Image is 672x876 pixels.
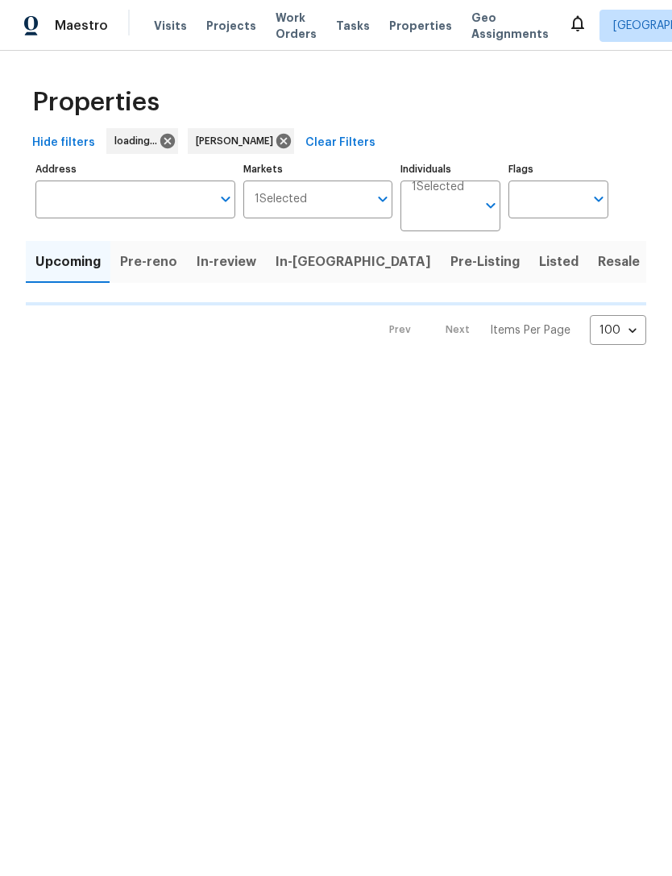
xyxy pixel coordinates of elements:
[214,188,237,210] button: Open
[598,251,640,273] span: Resale
[35,251,101,273] span: Upcoming
[154,18,187,34] span: Visits
[590,309,646,351] div: 100
[35,164,235,174] label: Address
[55,18,108,34] span: Maestro
[587,188,610,210] button: Open
[120,251,177,273] span: Pre-reno
[196,133,280,149] span: [PERSON_NAME]
[471,10,549,42] span: Geo Assignments
[450,251,520,273] span: Pre-Listing
[305,133,375,153] span: Clear Filters
[255,193,307,206] span: 1 Selected
[114,133,164,149] span: loading...
[412,181,464,194] span: 1 Selected
[276,10,317,42] span: Work Orders
[479,194,502,217] button: Open
[32,94,160,110] span: Properties
[106,128,178,154] div: loading...
[243,164,393,174] label: Markets
[32,133,95,153] span: Hide filters
[26,128,102,158] button: Hide filters
[206,18,256,34] span: Projects
[490,322,570,338] p: Items Per Page
[276,251,431,273] span: In-[GEOGRAPHIC_DATA]
[400,164,500,174] label: Individuals
[371,188,394,210] button: Open
[299,128,382,158] button: Clear Filters
[188,128,294,154] div: [PERSON_NAME]
[539,251,579,273] span: Listed
[389,18,452,34] span: Properties
[336,20,370,31] span: Tasks
[374,315,646,345] nav: Pagination Navigation
[508,164,608,174] label: Flags
[197,251,256,273] span: In-review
